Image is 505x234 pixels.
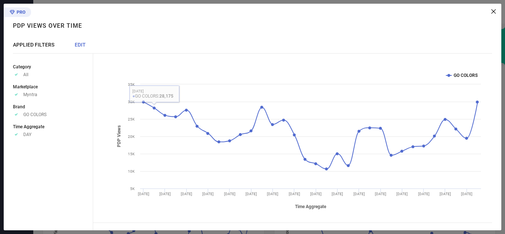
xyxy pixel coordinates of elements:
[13,124,44,129] span: Time Aggregate
[418,192,430,196] text: [DATE]
[202,192,214,196] text: [DATE]
[267,192,278,196] text: [DATE]
[138,192,149,196] text: [DATE]
[128,152,135,156] text: 15K
[4,7,31,18] div: Premium
[224,192,235,196] text: [DATE]
[128,169,135,173] text: 10K
[23,132,31,137] span: DAY
[353,192,365,196] text: [DATE]
[375,192,386,196] text: [DATE]
[295,204,326,209] tspan: Time Aggregate
[13,84,38,89] span: Marketplace
[116,126,122,147] tspan: PDP Views
[23,112,47,117] span: GO COLORS
[396,192,408,196] text: [DATE]
[310,192,322,196] text: [DATE]
[23,92,37,97] span: Myntra
[130,187,135,191] text: 5K
[245,192,257,196] text: [DATE]
[440,192,451,196] text: [DATE]
[13,22,82,29] h1: PDP Views over time
[13,104,25,109] span: Brand
[128,117,135,121] text: 25K
[181,192,192,196] text: [DATE]
[332,192,343,196] text: [DATE]
[13,64,31,69] span: Category
[23,72,28,77] span: All
[128,135,135,139] text: 20K
[128,82,135,87] text: 35K
[128,100,135,104] text: 30K
[75,42,86,48] span: EDIT
[159,192,171,196] text: [DATE]
[289,192,300,196] text: [DATE]
[13,42,54,48] span: APPLIED FILTERS
[454,73,478,78] text: GO COLORS
[461,192,472,196] text: [DATE]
